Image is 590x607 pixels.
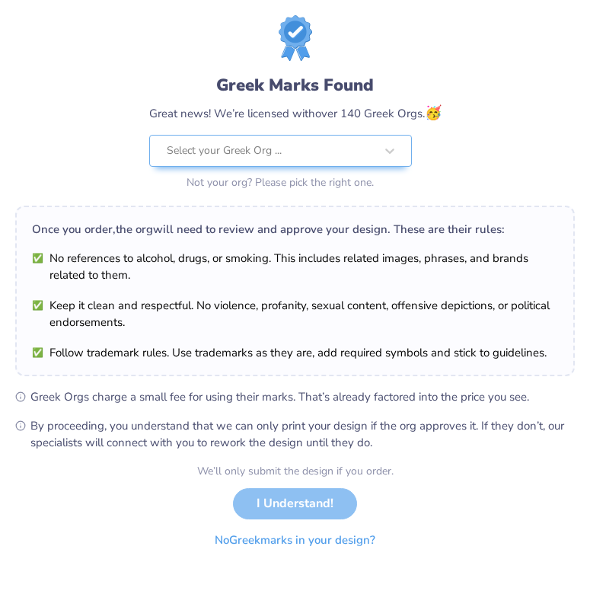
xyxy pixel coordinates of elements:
li: Keep it clean and respectful. No violence, profanity, sexual content, offensive depictions, or po... [32,297,558,331]
li: Follow trademark rules. Use trademarks as they are, add required symbols and stick to guidelines. [32,344,558,361]
span: By proceeding, you understand that we can only print your design if the org approves it. If they ... [30,417,575,451]
div: We’ll only submit the design if you order. [197,463,394,479]
div: Once you order, the org will need to review and approve your design. These are their rules: [32,221,558,238]
span: 🥳 [425,104,442,122]
div: Not your org? Please pick the right one. [149,174,413,190]
div: Great news! We’re licensed with over 140 Greek Orgs. [149,103,442,123]
img: license-marks-badge.png [279,15,312,61]
span: Greek Orgs charge a small fee for using their marks. That’s already factored into the price you see. [30,388,575,405]
li: No references to alcohol, drugs, or smoking. This includes related images, phrases, and brands re... [32,250,558,283]
button: NoGreekmarks in your design? [202,525,388,556]
div: Greek Marks Found [149,73,442,97]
